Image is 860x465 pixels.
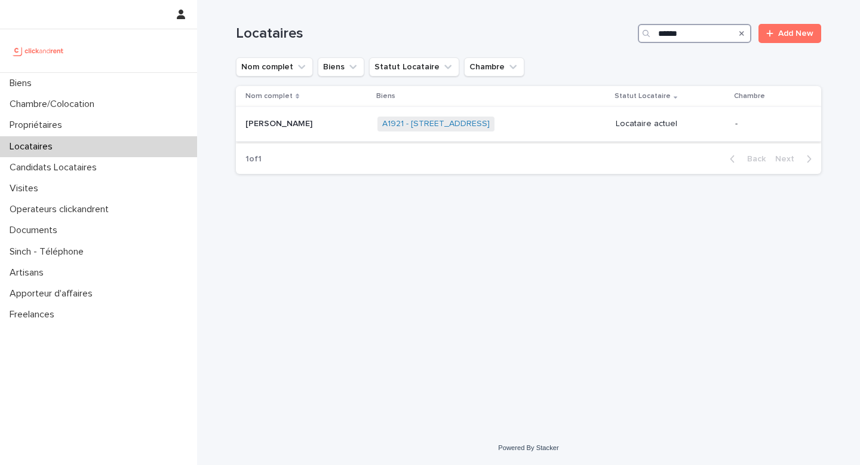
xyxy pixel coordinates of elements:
p: Artisans [5,267,53,279]
button: Next [770,154,821,164]
p: Candidats Locataires [5,162,106,173]
p: Apporteur d'affaires [5,288,102,299]
button: Back [720,154,770,164]
p: Visites [5,183,48,194]
a: Add New [758,24,821,43]
p: - [735,119,802,129]
button: Chambre [464,57,524,77]
p: 1 of 1 [236,145,271,174]
span: Back [740,155,766,163]
a: Powered By Stacker [498,444,558,451]
span: Next [775,155,801,163]
p: Sinch - Téléphone [5,246,93,258]
a: A1921 - [STREET_ADDRESS] [382,119,490,129]
p: Chambre/Colocation [5,99,104,110]
p: Operateurs clickandrent [5,204,118,215]
p: Locataire actuel [616,119,726,129]
button: Statut Locataire [369,57,459,77]
p: Biens [5,78,41,89]
p: Propriétaires [5,120,72,131]
p: Freelances [5,309,64,320]
h1: Locataires [236,25,633,42]
button: Nom complet [236,57,313,77]
p: Nom complet [245,90,293,103]
button: Biens [318,57,364,77]
p: Locataires [5,141,62,152]
p: Biens [376,90,395,103]
p: [PERSON_NAME] [245,117,315,129]
tr: [PERSON_NAME][PERSON_NAME] A1921 - [STREET_ADDRESS] Locataire actuel- [236,107,821,142]
img: UCB0brd3T0yccxBKYDjQ [10,39,67,63]
p: Chambre [734,90,765,103]
span: Add New [778,29,813,38]
input: Search [638,24,751,43]
p: Statut Locataire [615,90,671,103]
p: Documents [5,225,67,236]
